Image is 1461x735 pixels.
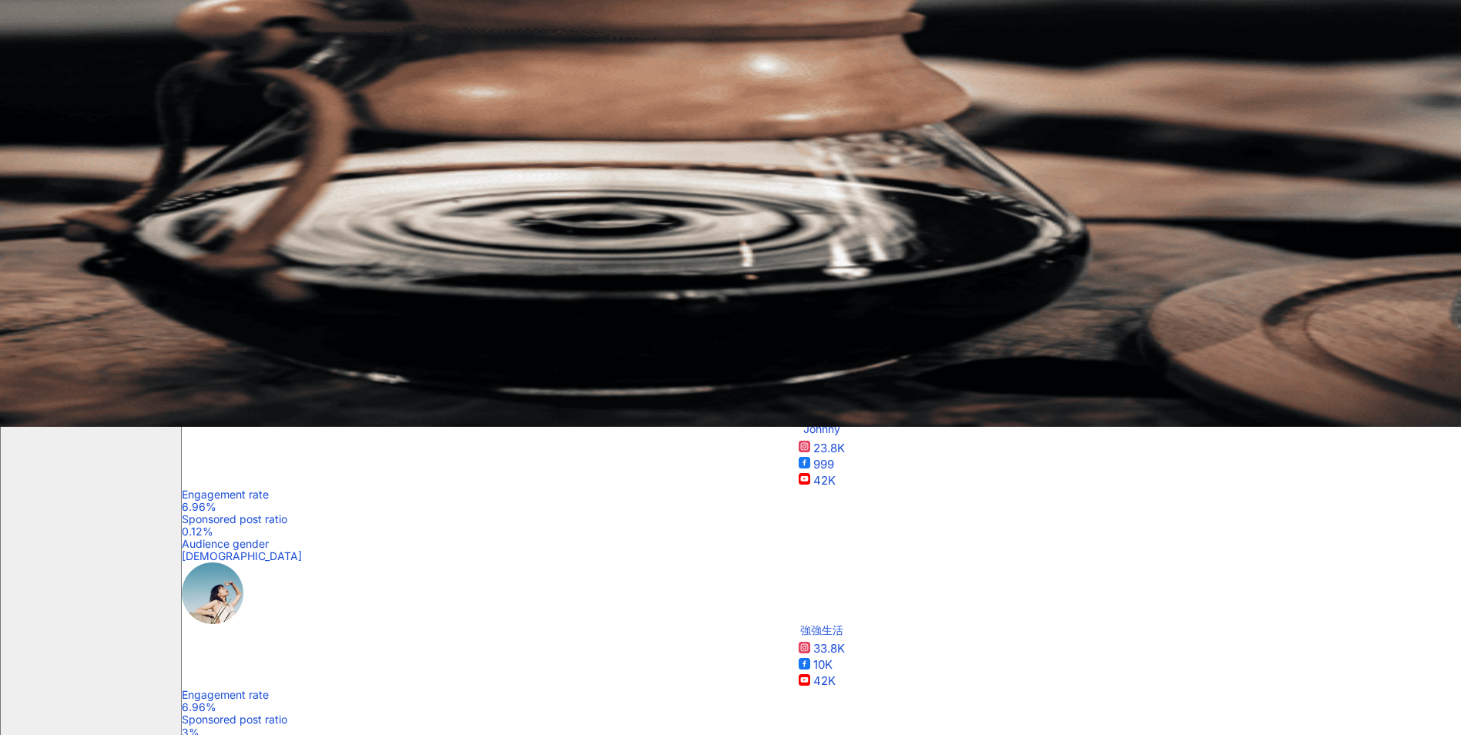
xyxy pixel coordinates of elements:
[182,525,1461,538] div: 0.12%
[182,513,1461,525] div: Sponsored post ratio
[182,689,1461,701] div: Engagement rate
[803,423,840,435] div: Johnny
[813,440,845,456] div: 23.8K
[813,472,836,488] div: 42K
[813,456,834,472] div: 999
[182,562,243,624] img: KOL Avatar
[182,550,1461,562] div: [DEMOGRAPHIC_DATA]
[813,656,833,673] div: 10K
[813,640,845,656] div: 33.8K
[813,673,836,689] div: 42K
[182,501,1461,513] div: 6.96%
[182,701,1461,713] div: 6.96%
[182,713,1461,726] div: Sponsored post ratio
[800,624,843,636] div: 強強生活
[182,538,1461,550] div: Audience gender
[182,562,1461,624] a: KOL Avatar
[182,423,1461,562] a: Johnny23.8K99942KEngagement rate6.96%Sponsored post ratio0.12%Audience gender[DEMOGRAPHIC_DATA]
[182,488,1461,501] div: Engagement rate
